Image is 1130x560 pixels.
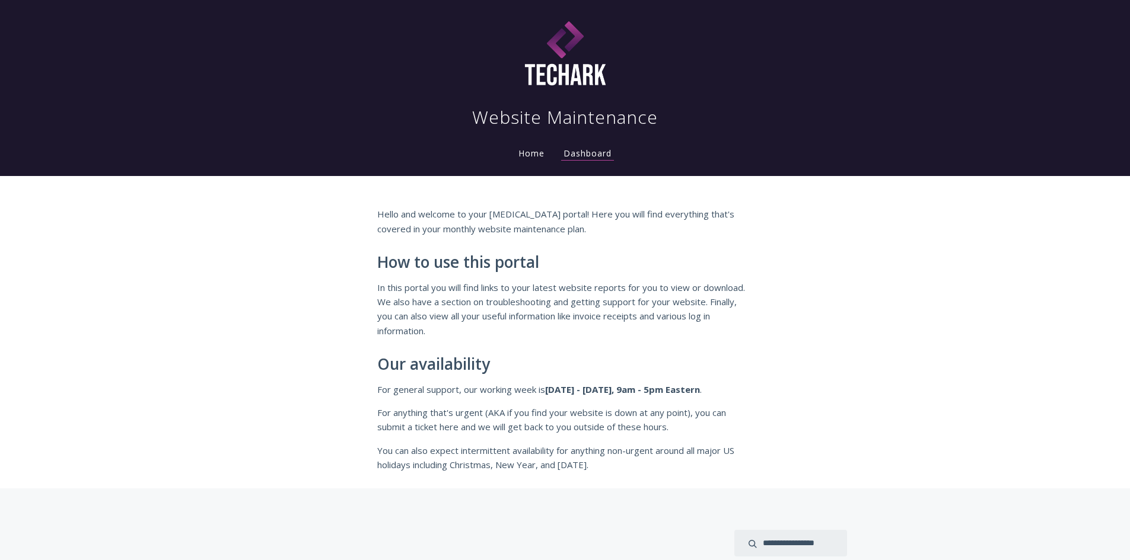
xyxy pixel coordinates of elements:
p: Hello and welcome to your [MEDICAL_DATA] portal! Here you will find everything that's covered in ... [377,207,753,236]
p: In this portal you will find links to your latest website reports for you to view or download. We... [377,280,753,338]
input: search input [734,530,847,556]
a: Home [516,148,547,159]
h2: Our availability [377,356,753,373]
p: For anything that's urgent (AKA if you find your website is down at any point), you can submit a ... [377,405,753,434]
strong: [DATE] - [DATE], 9am - 5pm Eastern [545,383,700,395]
a: Dashboard [561,148,614,161]
p: For general support, our working week is . [377,382,753,396]
h1: Website Maintenance [472,105,658,129]
p: You can also expect intermittent availability for anything non-urgent around all major US holiday... [377,443,753,472]
h2: How to use this portal [377,254,753,271]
